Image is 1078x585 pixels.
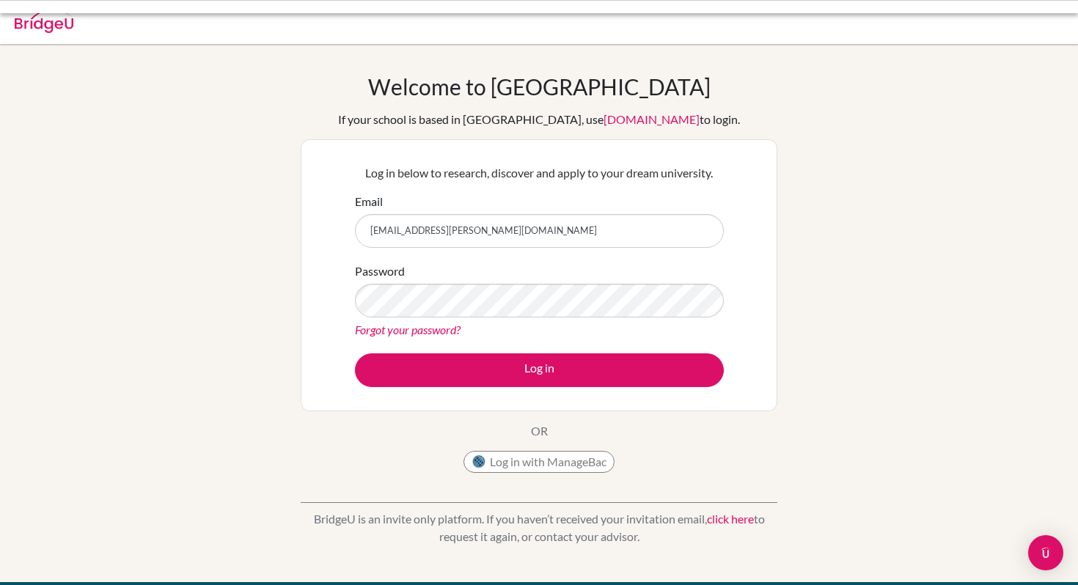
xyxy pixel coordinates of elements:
[355,353,724,387] button: Log in
[355,164,724,182] p: Log in below to research, discover and apply to your dream university.
[707,512,754,526] a: click here
[355,323,461,336] a: Forgot your password?
[114,12,744,29] div: Invalid email or password.
[301,510,777,545] p: BridgeU is an invite only platform. If you haven’t received your invitation email, to request it ...
[355,262,405,280] label: Password
[604,112,700,126] a: [DOMAIN_NAME]
[15,10,73,33] img: Bridge-U
[355,193,383,210] label: Email
[1028,535,1063,570] div: Open Intercom Messenger
[463,451,615,473] button: Log in with ManageBac
[338,111,740,128] div: If your school is based in [GEOGRAPHIC_DATA], use to login.
[368,73,711,100] h1: Welcome to [GEOGRAPHIC_DATA]
[531,422,548,440] p: OR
